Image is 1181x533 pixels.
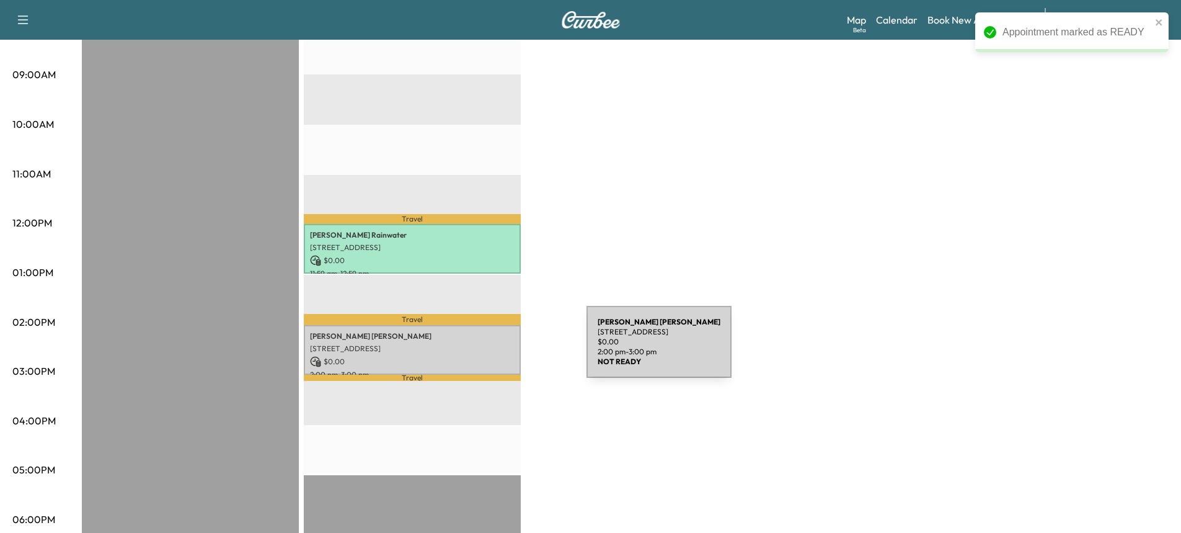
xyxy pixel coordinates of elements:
[561,11,621,29] img: Curbee Logo
[310,356,515,367] p: $ 0.00
[12,166,51,181] p: 11:00AM
[304,314,521,325] p: Travel
[853,25,866,35] div: Beta
[847,12,866,27] a: MapBeta
[310,230,515,240] p: [PERSON_NAME] Rainwater
[1002,25,1151,40] div: Appointment marked as READY
[12,413,56,428] p: 04:00PM
[304,375,521,380] p: Travel
[12,67,56,82] p: 09:00AM
[310,370,515,380] p: 2:00 pm - 3:00 pm
[310,243,515,253] p: [STREET_ADDRESS]
[1155,17,1164,27] button: close
[310,255,515,266] p: $ 0.00
[12,315,55,329] p: 02:00PM
[876,12,918,27] a: Calendar
[12,364,55,378] p: 03:00PM
[12,462,55,477] p: 05:00PM
[12,265,53,280] p: 01:00PM
[310,269,515,279] p: 11:59 am - 12:59 pm
[12,512,55,527] p: 06:00PM
[12,215,52,230] p: 12:00PM
[310,344,515,354] p: [STREET_ADDRESS]
[927,12,1032,27] a: Book New Appointment
[304,214,521,224] p: Travel
[12,117,54,132] p: 10:00AM
[310,331,515,341] p: [PERSON_NAME] [PERSON_NAME]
